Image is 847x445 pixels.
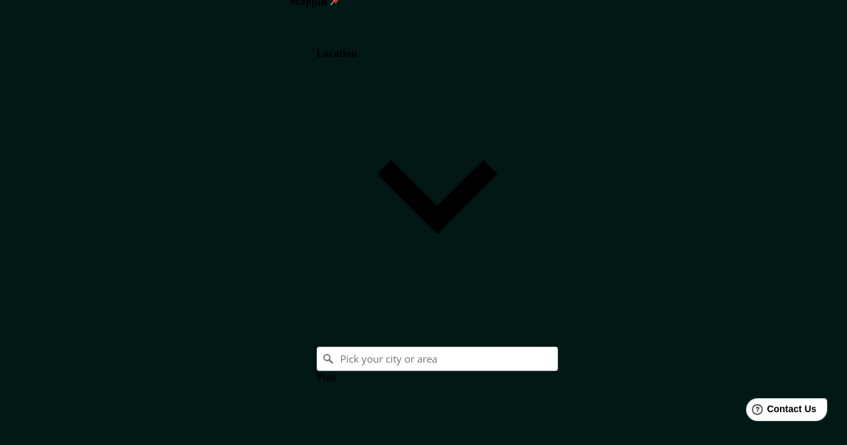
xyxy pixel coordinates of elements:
[317,23,558,326] div: Location
[317,371,336,383] h4: Pins
[317,347,558,371] input: Pick your city or area
[728,393,832,430] iframe: Help widget launcher
[317,48,357,60] h4: Location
